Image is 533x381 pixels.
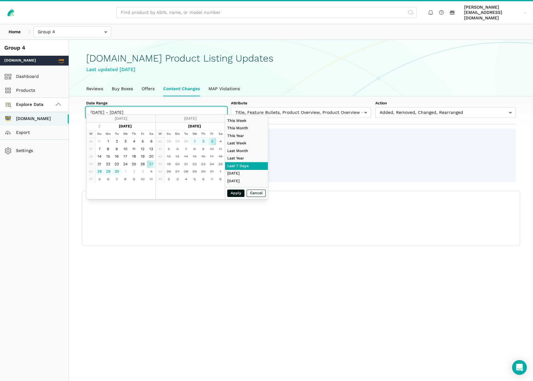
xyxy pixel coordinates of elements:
[87,138,95,146] td: 36
[375,107,516,118] input: Added, Removed, Changed, Rearranged
[208,145,216,153] td: 10
[87,130,95,138] th: W
[216,138,225,146] td: 4
[104,175,112,183] td: 6
[208,160,216,168] td: 24
[138,168,147,176] td: 3
[95,158,511,163] li: Product Overview - Glance Icons
[182,153,190,161] td: 14
[87,145,95,153] td: 37
[199,153,208,161] td: 16
[225,125,268,132] li: This Month
[147,153,155,161] td: 20
[138,153,147,161] td: 19
[199,130,208,138] th: Th
[462,3,529,22] a: [PERSON_NAME][EMAIL_ADDRESS][DOMAIN_NAME]
[130,145,138,153] td: 11
[147,145,155,153] td: 13
[164,130,173,138] th: Su
[121,130,130,138] th: We
[34,26,111,37] input: Group 4
[130,138,138,146] td: 4
[130,175,138,183] td: 9
[130,153,138,161] td: 18
[216,160,225,168] td: 25
[164,175,173,183] td: 2
[147,160,155,168] td: 27
[147,138,155,146] td: 6
[130,168,138,176] td: 2
[182,175,190,183] td: 4
[156,130,164,138] th: W
[130,130,138,138] th: Th
[227,190,244,197] button: Apply
[112,138,121,146] td: 2
[112,160,121,168] td: 23
[87,175,95,183] td: 41
[182,130,190,138] th: Tu
[138,175,147,183] td: 10
[173,175,182,183] td: 3
[104,168,112,176] td: 29
[95,151,511,157] li: Product Overview
[164,145,173,153] td: 5
[182,145,190,153] td: 7
[190,130,199,138] th: We
[225,132,268,140] li: This Year
[190,175,199,183] td: 5
[147,130,155,138] th: Sa
[87,160,95,168] td: 39
[199,168,208,176] td: 30
[231,101,371,106] label: Attribute
[87,168,95,176] td: 40
[112,153,121,161] td: 16
[182,160,190,168] td: 21
[199,145,208,153] td: 9
[156,175,164,183] td: 45
[173,130,182,138] th: Mo
[104,123,147,130] th: [DATE]
[95,145,511,150] li: Feature Bullets
[95,175,104,183] td: 5
[86,101,227,106] label: Date Range
[156,138,164,146] td: 40
[95,164,511,170] li: Product Description
[95,145,104,153] td: 7
[95,160,104,168] td: 21
[6,101,43,108] span: Explore Data
[199,175,208,183] td: 6
[190,153,199,161] td: 15
[216,145,225,153] td: 11
[156,145,164,153] td: 41
[173,153,182,161] td: 13
[225,155,268,162] li: Last Year
[121,145,130,153] td: 10
[208,138,216,146] td: 3
[375,101,516,106] label: Action
[159,82,204,96] a: Content Changes
[4,26,25,37] a: Home
[4,44,64,52] div: Group 4
[138,130,147,138] th: Fr
[156,168,164,176] td: 44
[164,168,173,176] td: 26
[104,145,112,153] td: 8
[147,168,155,176] td: 4
[95,130,104,138] th: Su
[231,107,371,118] input: Title, Feature Bullets, Product Overview, Product Overview - Glance Icons, Product Description, R...
[121,160,130,168] td: 24
[95,177,511,183] li: Rich Product Information
[82,82,107,96] a: Reviews
[208,175,216,183] td: 7
[190,138,199,146] td: 1
[208,168,216,176] td: 31
[225,177,268,185] li: [DATE]
[464,5,522,21] span: [PERSON_NAME][EMAIL_ADDRESS][DOMAIN_NAME]
[86,53,516,64] h1: [DOMAIN_NAME] Product Listing Updates
[208,130,216,138] th: Fr
[216,130,225,138] th: Sa
[104,160,112,168] td: 22
[225,117,268,125] li: This Week
[225,170,268,178] li: [DATE]
[121,175,130,183] td: 8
